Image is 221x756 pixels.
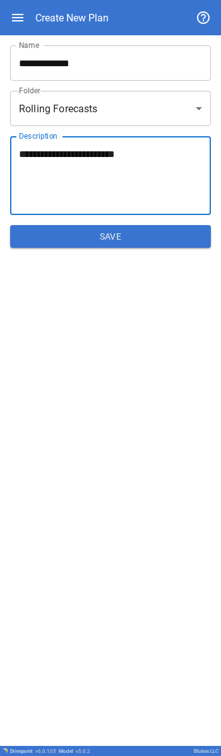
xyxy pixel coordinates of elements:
[35,748,56,754] span: v 6.0.105
[10,748,56,754] div: Drivepoint
[19,85,40,96] label: Folder
[35,12,109,24] div: Create New Plan
[10,91,211,126] div: Rolling Forecasts
[19,131,57,141] label: Description
[194,748,218,754] div: Blokes LLC
[3,748,8,753] img: Drivepoint
[59,748,90,754] div: Model
[19,40,39,50] label: Name
[10,225,211,248] button: Save
[76,748,90,754] span: v 5.0.2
